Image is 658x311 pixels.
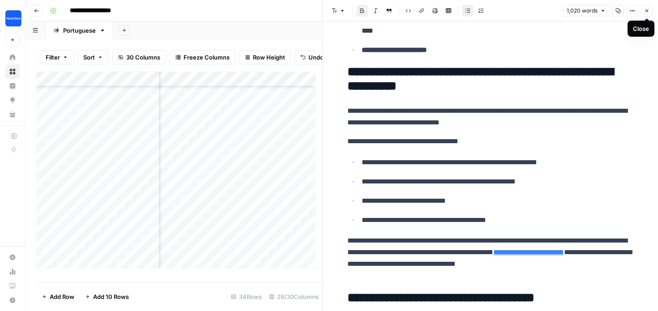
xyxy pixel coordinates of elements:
span: Freeze Columns [184,53,230,62]
a: Learning Hub [5,279,20,293]
a: Settings [5,250,20,264]
a: Your Data [5,107,20,122]
button: 1,020 words [563,5,610,17]
button: 30 Columns [112,50,166,64]
a: Opportunities [5,93,20,107]
div: 28/30 Columns [265,290,322,304]
button: Sort [77,50,109,64]
button: Filter [40,50,74,64]
div: Close [633,24,649,33]
button: Freeze Columns [170,50,235,64]
span: Filter [46,53,60,62]
span: Undo [308,53,324,62]
div: Portuguese [63,26,96,35]
a: Home [5,50,20,64]
a: Usage [5,264,20,279]
img: Tractian Logo [5,10,21,26]
a: Browse [5,64,20,79]
span: Add Row [50,292,74,301]
a: Insights [5,79,20,93]
button: Workspace: Tractian [5,7,20,30]
span: 1,020 words [567,7,598,15]
button: Add 10 Rows [80,290,134,304]
button: Row Height [239,50,291,64]
button: Add Row [36,290,80,304]
button: Help + Support [5,293,20,307]
div: 34 Rows [227,290,265,304]
button: Undo [295,50,329,64]
span: Add 10 Rows [93,292,129,301]
span: 30 Columns [126,53,160,62]
a: Portuguese [46,21,113,39]
span: Sort [83,53,95,62]
span: Row Height [253,53,285,62]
